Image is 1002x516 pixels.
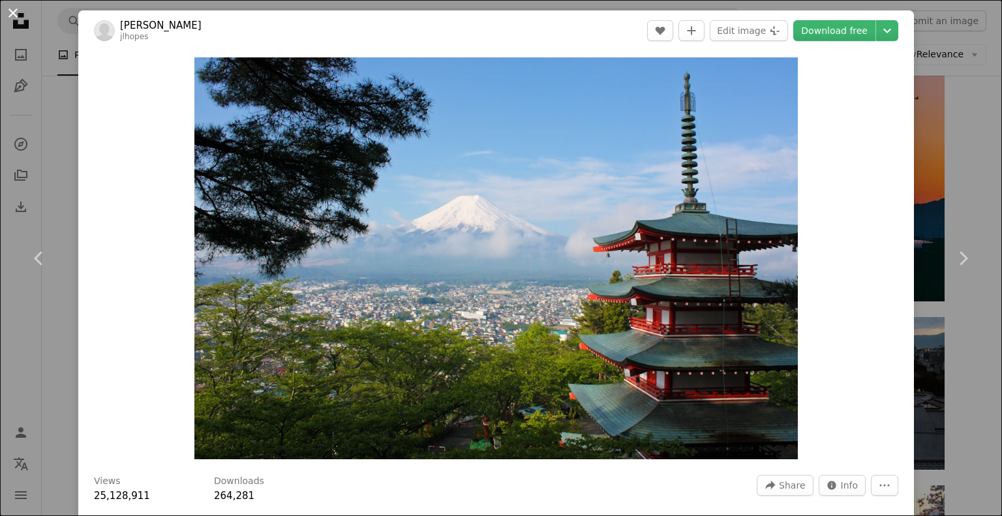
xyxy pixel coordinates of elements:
[841,476,858,495] span: Info
[94,475,121,488] h3: Views
[120,19,202,32] a: [PERSON_NAME]
[194,57,797,459] img: Mount Fuji, Japan
[710,20,788,41] button: Edit image
[924,196,1002,321] a: Next
[757,475,813,496] button: Share this image
[120,32,149,41] a: jlhopes
[194,57,797,459] button: Zoom in on this image
[214,490,254,502] span: 264,281
[214,475,264,488] h3: Downloads
[94,490,150,502] span: 25,128,911
[819,475,866,496] button: Stats about this image
[793,20,875,41] a: Download free
[678,20,705,41] button: Add to Collection
[94,20,115,41] img: Go to David Edelstein's profile
[871,475,898,496] button: More Actions
[647,20,673,41] button: Like
[876,20,898,41] button: Choose download size
[779,476,805,495] span: Share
